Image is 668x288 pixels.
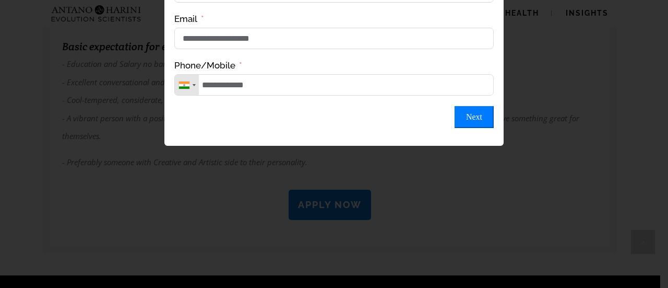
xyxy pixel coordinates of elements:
[174,13,204,25] label: Email
[174,74,494,96] input: Phone/Mobile
[174,28,494,49] input: Email
[455,106,494,128] button: Next
[175,75,199,95] div: Telephone country code
[174,60,242,72] label: Phone/Mobile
